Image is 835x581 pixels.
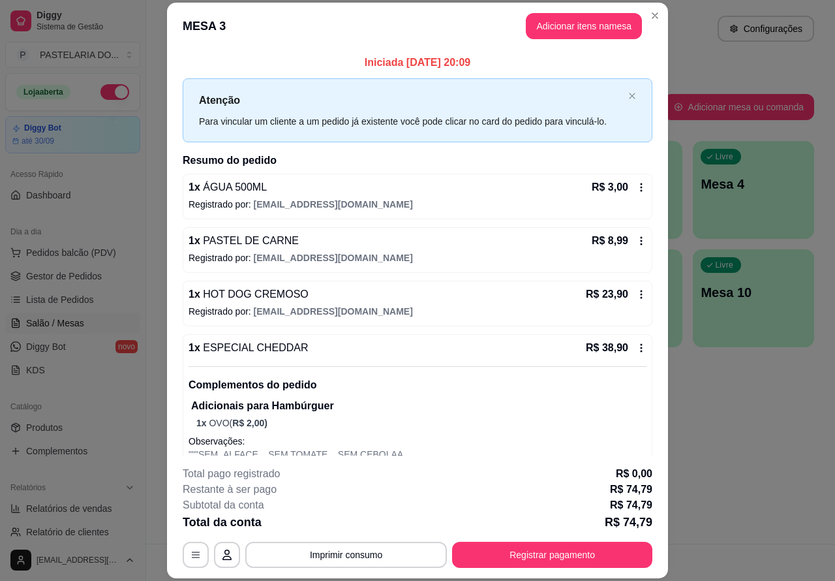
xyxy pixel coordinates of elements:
[592,233,628,249] p: R$ 8,99
[183,497,264,513] p: Subtotal da conta
[526,13,642,39] button: Adicionar itens namesa
[200,235,299,246] span: PASTEL DE CARNE
[200,289,309,300] span: HOT DOG CREMOSO
[586,287,628,302] p: R$ 23,90
[189,198,646,211] p: Registrado por:
[610,482,652,497] p: R$ 74,79
[199,92,623,108] p: Atenção
[592,180,628,195] p: R$ 3,00
[183,153,652,168] h2: Resumo do pedido
[189,251,646,264] p: Registrado por:
[452,542,652,568] button: Registrar pagamento
[189,340,309,356] p: 1 x
[645,5,665,26] button: Close
[183,466,280,482] p: Total pago registrado
[183,482,277,497] p: Restante à ser pago
[254,253,413,263] span: [EMAIL_ADDRESS][DOMAIN_NAME]
[189,435,646,448] p: Observações:
[232,418,267,428] span: R$ 2,00 )
[167,3,668,50] header: MESA 3
[189,305,646,318] p: Registrado por:
[183,513,262,531] p: Total da conta
[616,466,652,482] p: R$ 0,00
[189,448,646,461] p: """SEM .ALFACE... SEM TOMATE... SEM CEBOLAA.........
[196,416,646,430] p: OVO (
[196,418,209,428] span: 1 x
[605,513,652,531] p: R$ 74,79
[200,181,267,193] span: ÁGUA 500ML
[610,497,652,513] p: R$ 74,79
[189,377,646,393] p: Complementos do pedido
[254,199,413,210] span: [EMAIL_ADDRESS][DOMAIN_NAME]
[189,233,299,249] p: 1 x
[189,180,267,195] p: 1 x
[189,287,309,302] p: 1 x
[200,342,309,353] span: ESPECIAL CHEDDAR
[254,306,413,317] span: [EMAIL_ADDRESS][DOMAIN_NAME]
[199,114,623,129] div: Para vincular um cliente a um pedido já existente você pode clicar no card do pedido para vinculá...
[183,55,652,71] p: Iniciada [DATE] 20:09
[586,340,628,356] p: R$ 38,90
[628,92,636,101] button: close
[191,398,646,414] p: Adicionais para Hambúrguer
[245,542,447,568] button: Imprimir consumo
